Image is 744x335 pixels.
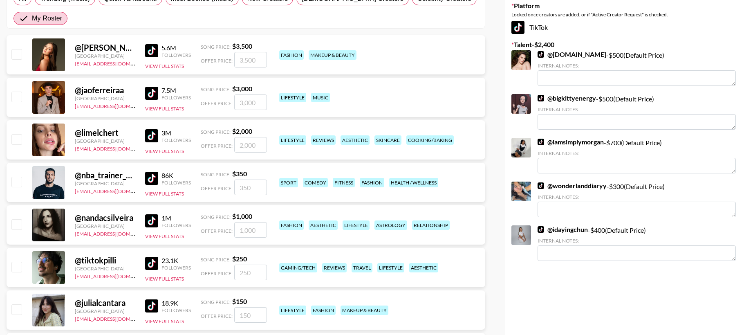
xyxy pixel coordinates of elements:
[161,44,191,52] div: 5.6M
[201,143,233,149] span: Offer Price:
[145,129,158,142] img: TikTok
[511,40,737,49] label: Talent - $ 2,400
[161,171,191,180] div: 86K
[311,306,336,315] div: fashion
[75,95,135,101] div: [GEOGRAPHIC_DATA]
[234,94,267,110] input: 3,000
[145,318,184,324] button: View Full Stats
[201,58,233,64] span: Offer Price:
[145,191,184,197] button: View Full Stats
[279,263,317,272] div: gaming/tech
[311,93,330,102] div: music
[234,265,267,280] input: 250
[145,87,158,100] img: TikTok
[232,85,252,92] strong: $ 3,000
[412,220,450,230] div: relationship
[360,178,384,187] div: fashion
[538,182,607,190] a: @wonderlanddiaryy
[374,220,407,230] div: astrology
[201,171,231,178] span: Song Price:
[538,50,606,58] a: @[DOMAIN_NAME]
[234,52,267,67] input: 3,500
[201,44,231,50] span: Song Price:
[232,255,247,263] strong: $ 250
[538,182,736,217] div: - $ 300 (Default Price)
[234,222,267,238] input: 1,000
[145,106,184,112] button: View Full Stats
[145,299,158,313] img: TikTok
[75,85,135,95] div: @ jaoferreiraa
[161,256,191,265] div: 23.1K
[538,226,544,233] img: TikTok
[511,21,524,34] img: TikTok
[161,222,191,228] div: Followers
[309,220,338,230] div: aesthetic
[161,137,191,143] div: Followers
[75,229,157,237] a: [EMAIL_ADDRESS][DOMAIN_NAME]
[75,53,135,59] div: [GEOGRAPHIC_DATA]
[409,263,438,272] div: aesthetic
[374,135,401,145] div: skincare
[201,299,231,305] span: Song Price:
[75,223,135,229] div: [GEOGRAPHIC_DATA]
[75,272,157,279] a: [EMAIL_ADDRESS][DOMAIN_NAME]
[161,214,191,222] div: 1M
[538,95,544,101] img: TikTok
[75,144,157,152] a: [EMAIL_ADDRESS][DOMAIN_NAME]
[511,2,737,10] label: Platform
[341,135,370,145] div: aesthetic
[511,11,737,18] div: Locked once creators are added, or if "Active Creator Request" is checked.
[303,178,328,187] div: comedy
[538,94,596,102] a: @bigkittyenergy
[341,306,388,315] div: makeup & beauty
[538,150,736,156] div: Internal Notes:
[322,263,347,272] div: reviews
[145,63,184,69] button: View Full Stats
[161,129,191,137] div: 3M
[538,182,544,189] img: TikTok
[75,265,135,272] div: [GEOGRAPHIC_DATA]
[75,138,135,144] div: [GEOGRAPHIC_DATA]
[75,59,157,67] a: [EMAIL_ADDRESS][DOMAIN_NAME]
[279,306,306,315] div: lifestyle
[161,52,191,58] div: Followers
[75,43,135,53] div: @ [PERSON_NAME]
[511,21,737,34] div: TikTok
[538,194,736,200] div: Internal Notes:
[161,86,191,94] div: 7.5M
[75,170,135,180] div: @ nba_trainer_seanmarshall
[406,135,454,145] div: cooking/baking
[352,263,372,272] div: travel
[145,148,184,154] button: View Full Stats
[161,94,191,101] div: Followers
[201,185,233,191] span: Offer Price:
[279,178,298,187] div: sport
[343,220,370,230] div: lifestyle
[75,255,135,265] div: @ tiktokpilli
[32,13,62,23] span: My Roster
[232,212,252,220] strong: $ 1,000
[201,129,231,135] span: Song Price:
[75,187,157,194] a: [EMAIL_ADDRESS][DOMAIN_NAME]
[232,127,252,135] strong: $ 2,000
[538,94,736,130] div: - $ 500 (Default Price)
[161,299,191,307] div: 18.9K
[279,93,306,102] div: lifestyle
[145,172,158,185] img: TikTok
[145,233,184,239] button: View Full Stats
[538,139,544,145] img: TikTok
[75,314,157,322] a: [EMAIL_ADDRESS][DOMAIN_NAME]
[538,238,736,244] div: Internal Notes:
[75,180,135,187] div: [GEOGRAPHIC_DATA]
[538,50,736,86] div: - $ 500 (Default Price)
[145,257,158,270] img: TikTok
[201,270,233,277] span: Offer Price:
[538,138,604,146] a: @iamsimplymorgan
[279,50,304,60] div: fashion
[161,180,191,186] div: Followers
[145,214,158,227] img: TikTok
[311,135,336,145] div: reviews
[75,308,135,314] div: [GEOGRAPHIC_DATA]
[201,214,231,220] span: Song Price:
[538,138,736,173] div: - $ 700 (Default Price)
